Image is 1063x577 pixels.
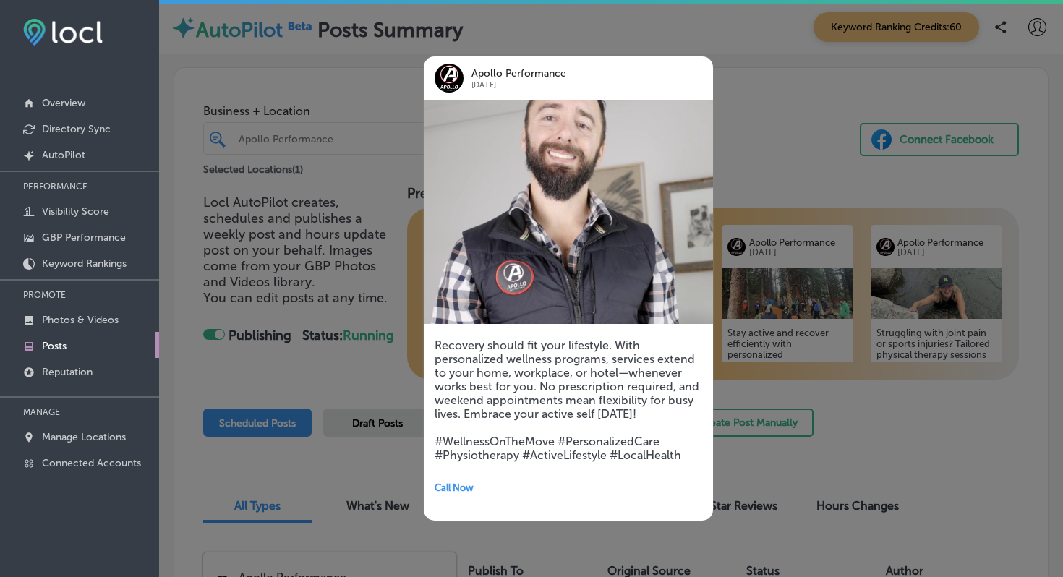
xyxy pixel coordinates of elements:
[42,149,85,161] p: AutoPilot
[42,257,127,270] p: Keyword Rankings
[471,68,673,80] p: Apollo Performance
[42,123,111,135] p: Directory Sync
[435,338,702,462] h5: Recovery should fit your lifestyle. With personalized wellness programs, services extend to your ...
[435,64,464,93] img: logo
[42,97,85,109] p: Overview
[42,457,141,469] p: Connected Accounts
[435,482,474,493] span: Call Now
[42,314,119,326] p: Photos & Videos
[424,100,713,324] img: cad9a8be-d714-4799-86da-c2df1a3ea8abIMG_4739.jpeg
[23,19,103,46] img: fda3e92497d09a02dc62c9cd864e3231.png
[471,80,673,91] p: [DATE]
[42,340,67,352] p: Posts
[42,431,126,443] p: Manage Locations
[42,231,126,244] p: GBP Performance
[42,205,109,218] p: Visibility Score
[42,366,93,378] p: Reputation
